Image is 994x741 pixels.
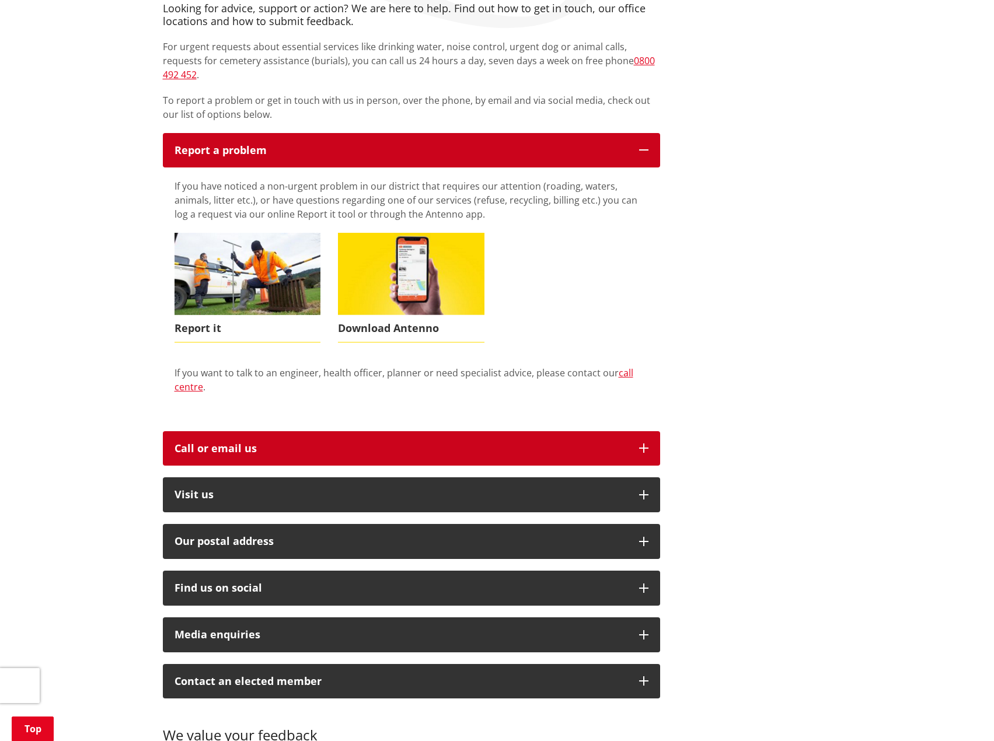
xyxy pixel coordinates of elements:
[163,93,660,121] p: To report a problem or get in touch with us in person, over the phone, by email and via social me...
[163,431,660,466] button: Call or email us
[12,716,54,741] a: Top
[175,180,637,221] span: If you have noticed a non-urgent problem in our district that requires our attention (roading, wa...
[163,477,660,512] button: Visit us
[175,582,627,594] div: Find us on social
[163,133,660,168] button: Report a problem
[163,524,660,559] button: Our postal address
[163,54,655,81] a: 0800 492 452
[338,315,484,342] span: Download Antenno
[163,571,660,606] button: Find us on social
[175,315,321,342] span: Report it
[175,536,627,547] h2: Our postal address
[175,233,321,315] img: Report it
[175,233,321,342] a: Report it
[163,664,660,699] button: Contact an elected member
[175,489,627,501] p: Visit us
[175,366,648,408] div: If you want to talk to an engineer, health officer, planner or need specialist advice, please con...
[175,145,627,156] p: Report a problem
[175,443,627,455] div: Call or email us
[940,692,982,734] iframe: Messenger Launcher
[338,233,484,315] img: Antenno
[175,629,627,641] div: Media enquiries
[163,2,660,27] h4: Looking for advice, support or action? We are here to help. Find out how to get in touch, our off...
[163,40,660,82] p: For urgent requests about essential services like drinking water, noise control, urgent dog or an...
[338,233,484,342] a: Download Antenno
[175,366,633,393] a: call centre
[163,617,660,652] button: Media enquiries
[175,676,627,687] p: Contact an elected member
